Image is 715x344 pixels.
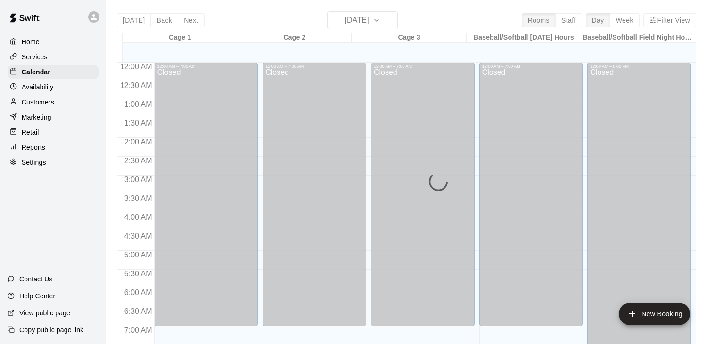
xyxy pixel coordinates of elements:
[590,64,688,69] div: 12:00 AM – 8:00 PM
[8,35,99,49] a: Home
[118,81,155,89] span: 12:30 AM
[123,33,237,42] div: Cage 1
[374,64,472,69] div: 12:00 AM – 7:00 AM
[19,325,83,335] p: Copy public page link
[122,176,155,184] span: 3:00 AM
[479,63,583,326] div: 12:00 AM – 7:00 AM: Closed
[122,213,155,221] span: 4:00 AM
[157,69,255,329] div: Closed
[122,232,155,240] span: 4:30 AM
[374,69,472,329] div: Closed
[22,112,51,122] p: Marketing
[154,63,258,326] div: 12:00 AM – 7:00 AM: Closed
[122,157,155,165] span: 2:30 AM
[122,194,155,202] span: 3:30 AM
[352,33,466,42] div: Cage 3
[237,33,352,42] div: Cage 2
[8,110,99,124] a: Marketing
[8,125,99,139] a: Retail
[122,326,155,334] span: 7:00 AM
[265,69,363,329] div: Closed
[8,95,99,109] a: Customers
[122,307,155,315] span: 6:30 AM
[8,80,99,94] a: Availability
[22,82,54,92] p: Availability
[467,33,581,42] div: Baseball/Softball [DATE] Hours
[22,67,50,77] p: Calendar
[8,140,99,154] a: Reports
[482,64,580,69] div: 12:00 AM – 7:00 AM
[118,63,155,71] span: 12:00 AM
[157,64,255,69] div: 12:00 AM – 7:00 AM
[19,308,70,318] p: View public page
[263,63,366,326] div: 12:00 AM – 7:00 AM: Closed
[122,138,155,146] span: 2:00 AM
[122,288,155,296] span: 6:00 AM
[19,274,53,284] p: Contact Us
[122,100,155,108] span: 1:00 AM
[371,63,475,326] div: 12:00 AM – 7:00 AM: Closed
[22,158,46,167] p: Settings
[122,270,155,278] span: 5:30 AM
[22,128,39,137] p: Retail
[581,33,696,42] div: Baseball/Softball Field Night Hours
[22,97,54,107] p: Customers
[19,291,55,301] p: Help Center
[122,251,155,259] span: 5:00 AM
[22,143,45,152] p: Reports
[8,65,99,79] a: Calendar
[265,64,363,69] div: 12:00 AM – 7:00 AM
[482,69,580,329] div: Closed
[619,303,690,325] button: add
[8,50,99,64] a: Services
[22,52,48,62] p: Services
[8,155,99,169] a: Settings
[122,119,155,127] span: 1:30 AM
[22,37,40,47] p: Home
